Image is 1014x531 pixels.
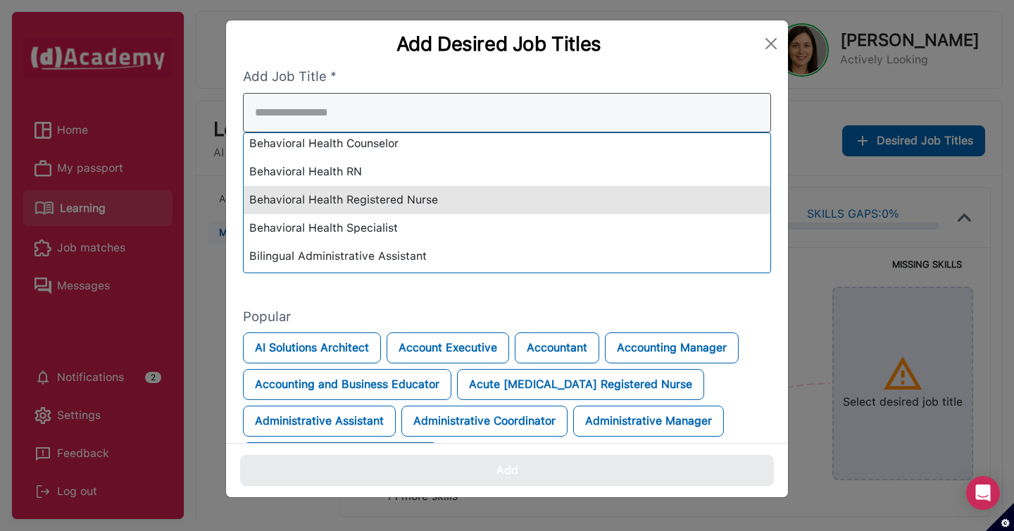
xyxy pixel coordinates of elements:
[605,332,739,363] button: Accounting Manager
[243,442,438,473] button: Administrative Notary Specialist
[244,130,770,158] div: Behavioral Health Counselor
[243,406,396,437] button: Administrative Assistant
[244,158,770,186] div: Behavioral Health RN
[240,455,774,486] button: Add
[244,270,770,299] div: Bilingual Customer Service Manager
[966,476,1000,510] div: Open Intercom Messenger
[244,186,770,214] div: Behavioral Health Registered Nurse
[986,503,1014,531] button: Set cookie preferences
[496,462,518,479] div: Add
[243,307,771,327] label: Popular
[244,242,770,270] div: Bilingual Administrative Assistant
[243,67,771,87] label: Add Job Title *
[243,332,381,363] button: AI Solutions Architect
[387,332,509,363] button: Account Executive
[515,332,599,363] button: Accountant
[237,32,760,56] div: Add Desired Job Titles
[243,369,451,400] button: Accounting and Business Educator
[244,214,770,242] div: Behavioral Health Specialist
[401,406,568,437] button: Administrative Coordinator
[760,32,782,55] button: Close
[457,369,704,400] button: Acute [MEDICAL_DATA] Registered Nurse
[573,406,724,437] button: Administrative Manager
